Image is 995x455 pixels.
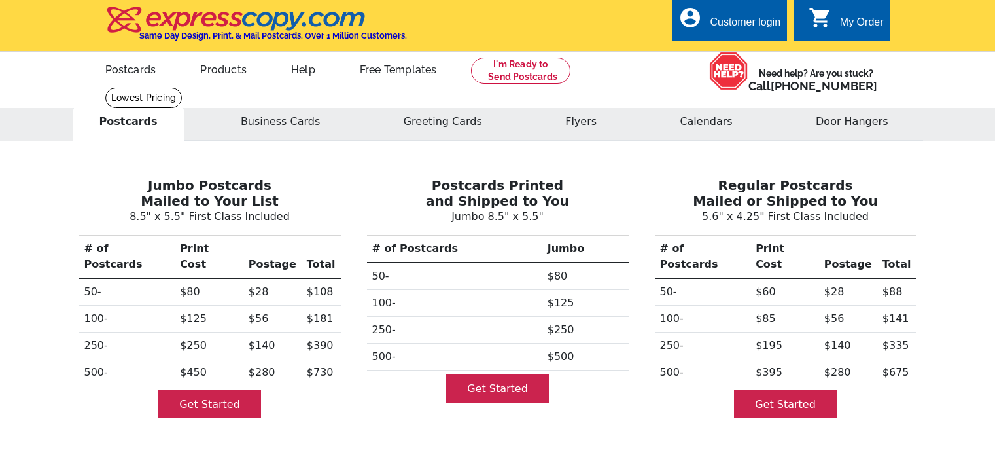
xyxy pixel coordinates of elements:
td: $108 [302,278,341,306]
button: Business Cards [214,103,347,141]
img: help [709,52,748,90]
td: $390 [302,333,341,359]
th: 50- [367,263,542,290]
td: $181 [302,306,341,333]
th: # of Postcards [367,236,542,263]
h3: Postcards Printed and Shipped to You [364,177,631,209]
button: Door Hangers [789,103,915,141]
th: # of Postcards [655,236,751,279]
td: $125 [542,290,629,317]
th: # of Postcards [79,236,175,279]
a: Products [179,53,268,84]
td: $28 [243,278,302,306]
td: $450 [175,359,243,386]
td: $56 [819,306,877,333]
h3: Jumbo Postcards Mailed to Your List [77,177,343,209]
p: Jumbo 8.5" x 5.5" [364,209,631,225]
th: 500- [367,344,542,371]
p: 8.5" x 5.5" First Class Included [77,209,343,225]
button: Flyers [538,103,623,141]
td: $85 [750,306,819,333]
th: 50- [655,278,751,306]
td: $88 [877,278,916,306]
td: $280 [819,359,877,386]
th: 250- [367,317,542,344]
th: 250- [655,333,751,359]
th: 100- [655,306,751,333]
td: $250 [175,333,243,359]
a: Free Templates [339,53,458,84]
button: Greeting Cards [377,103,509,141]
th: Total [877,236,916,279]
a: [PHONE_NUMBER] [771,79,877,93]
td: $80 [175,278,243,306]
td: $730 [302,359,341,386]
h4: Same Day Design, Print, & Mail Postcards. Over 1 Million Customers. [139,31,407,41]
th: 500- [655,359,751,386]
span: Call [748,79,877,93]
a: account_circle Customer login [678,14,780,31]
td: $125 [175,306,243,333]
td: $280 [243,359,302,386]
td: $60 [750,278,819,306]
td: $28 [819,278,877,306]
a: shopping_cart My Order [809,14,884,31]
th: 500- [79,359,175,386]
div: Customer login [710,16,780,35]
a: Same Day Design, Print, & Mail Postcards. Over 1 Million Customers. [105,16,407,41]
th: 50- [79,278,175,306]
th: 100- [79,306,175,333]
p: 5.6" x 4.25" First Class Included [652,209,919,225]
td: $395 [750,359,819,386]
td: $140 [243,333,302,359]
th: Jumbo [542,236,629,263]
td: $140 [819,333,877,359]
th: 250- [79,333,175,359]
td: $335 [877,333,916,359]
button: Calendars [653,103,759,141]
a: Get Started [158,390,261,418]
td: $250 [542,317,629,344]
button: Postcards [73,103,184,141]
th: Postage [819,236,877,279]
th: 100- [367,290,542,317]
td: $675 [877,359,916,386]
td: $56 [243,306,302,333]
th: Postage [243,236,302,279]
td: $500 [542,344,629,371]
a: Get Started [446,374,549,403]
th: Print Cost [750,236,819,279]
td: $195 [750,333,819,359]
div: My Order [840,16,884,35]
a: Get Started [734,390,837,418]
td: $141 [877,306,916,333]
th: Print Cost [175,236,243,279]
i: shopping_cart [809,6,832,29]
span: Need help? Are you stuck? [748,67,884,93]
i: account_circle [678,6,702,29]
a: Help [270,53,336,84]
h3: Regular Postcards Mailed or Shipped to You [652,177,919,209]
a: Postcards [84,53,177,84]
td: $80 [542,263,629,290]
th: Total [302,236,341,279]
